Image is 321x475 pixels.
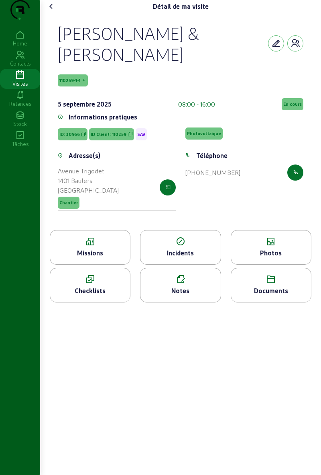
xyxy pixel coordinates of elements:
div: 1401 Baulers [58,176,119,185]
div: Missions [50,248,130,258]
div: [PHONE_NUMBER] [185,168,240,177]
div: Informations pratiques [69,112,137,122]
div: Notes [140,286,220,296]
span: ID Client: 110259 [91,132,126,137]
span: Photovoltaique [187,131,221,136]
span: SAV [137,132,145,137]
div: Incidents [140,248,220,258]
div: Téléphone [196,151,228,160]
div: [PERSON_NAME] & [PERSON_NAME] [58,23,268,64]
span: Chantier [59,200,78,206]
div: Adresse(s) [69,151,100,160]
div: Photos [231,248,311,258]
div: 5 septembre 2025 [58,99,112,109]
div: Détail de ma visite [153,2,209,11]
div: Checklists [50,286,130,296]
span: 110259-1-1 [59,78,80,83]
div: [GEOGRAPHIC_DATA] [58,185,119,195]
div: Documents [231,286,311,296]
div: Avenue Trigodet [58,166,119,176]
div: 08:00 - 16:00 [178,99,215,109]
span: En cours [283,101,302,107]
span: ID: 30956 [59,132,80,137]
